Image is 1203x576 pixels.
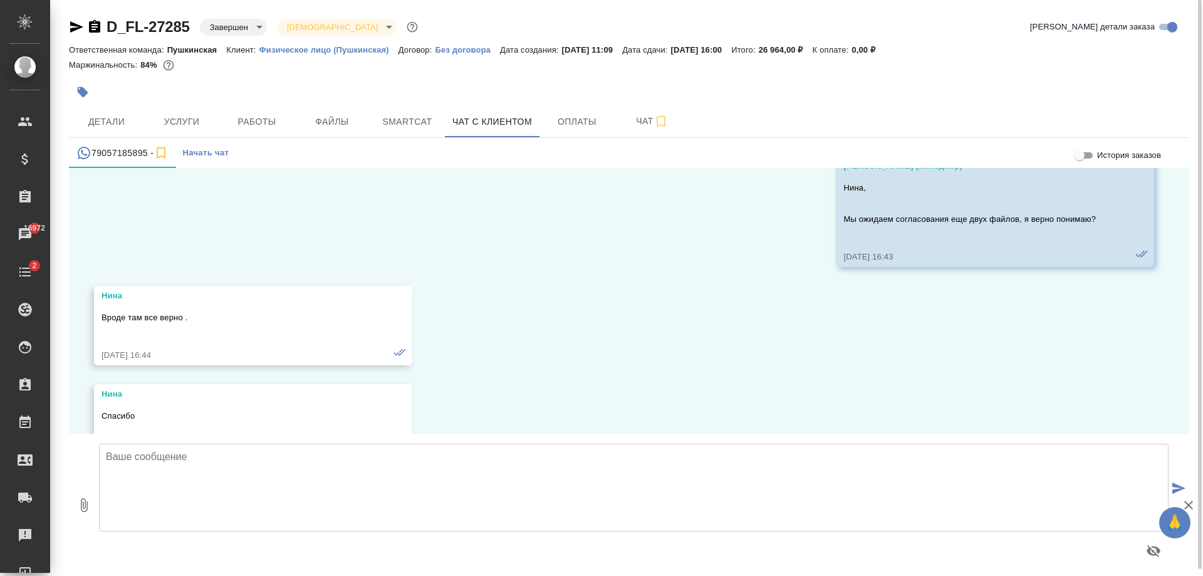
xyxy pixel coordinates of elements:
[1159,507,1190,538] button: 🙏
[813,45,852,55] p: К оплате:
[102,388,368,401] div: Нина
[435,45,500,55] p: Без договора
[152,114,212,130] span: Услуги
[283,22,382,33] button: [DEMOGRAPHIC_DATA]
[107,18,190,35] a: D_FL-27285
[182,146,229,160] span: Начать чат
[160,57,177,73] button: 3635.43 RUB;
[562,45,623,55] p: [DATE] 11:09
[76,145,169,161] div: 79057185895 (Нина) - (undefined)
[140,60,160,70] p: 84%
[843,182,1110,194] p: Нина,
[404,19,420,35] button: Доп статусы указывают на важность/срочность заказа
[102,349,368,362] div: [DATE] 16:44
[102,312,368,324] p: Вроде там все верно .
[226,45,259,55] p: Клиент:
[398,45,435,55] p: Договор:
[3,256,47,288] a: 2
[102,290,368,302] div: Нина
[16,222,53,234] span: 16972
[654,114,669,129] svg: Подписаться
[24,259,44,272] span: 2
[731,45,758,55] p: Итого:
[76,114,137,130] span: Детали
[622,113,682,129] span: Чат
[435,44,500,55] a: Без договора
[377,114,437,130] span: Smartcat
[102,410,368,422] p: Спасибо
[69,19,84,34] button: Скопировать ссылку для ЯМессенджера
[69,60,140,70] p: Маржинальность:
[1097,149,1161,162] span: История заказов
[452,114,532,130] span: Чат с клиентом
[87,19,102,34] button: Скопировать ссылку
[1138,536,1169,566] button: Предпросмотр
[206,22,252,33] button: Завершен
[1030,21,1155,33] span: [PERSON_NAME] детали заказа
[302,114,362,130] span: Файлы
[69,138,1189,168] div: simple tabs example
[259,45,398,55] p: Физическое лицо (Пушкинская)
[851,45,885,55] p: 0,00 ₽
[227,114,287,130] span: Работы
[671,45,732,55] p: [DATE] 16:00
[759,45,813,55] p: 26 964,00 ₽
[259,44,398,55] a: Физическое лицо (Пушкинская)
[176,138,235,168] button: Начать чат
[843,213,1110,226] p: Мы ожидаем согласования еще двух файлов, я верно понимаю?
[167,45,227,55] p: Пушкинская
[622,45,670,55] p: Дата сдачи:
[843,251,1110,263] div: [DATE] 16:43
[1164,510,1185,536] span: 🙏
[500,45,561,55] p: Дата создания:
[69,45,167,55] p: Ответственная команда:
[547,114,607,130] span: Оплаты
[200,19,267,36] div: Завершен
[154,145,169,160] svg: Подписаться
[277,19,397,36] div: Завершен
[3,219,47,250] a: 16972
[69,78,96,106] button: Добавить тэг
